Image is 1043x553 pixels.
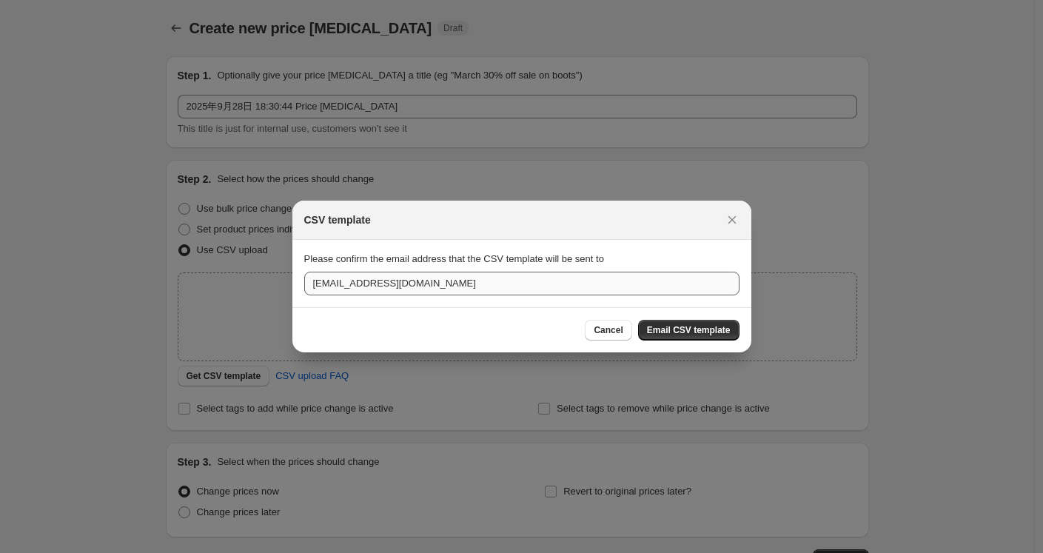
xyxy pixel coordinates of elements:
[647,324,731,336] span: Email CSV template
[594,324,623,336] span: Cancel
[638,320,740,341] button: Email CSV template
[304,212,371,227] h2: CSV template
[304,253,604,264] span: Please confirm the email address that the CSV template will be sent to
[585,320,631,341] button: Cancel
[722,210,742,230] button: Close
